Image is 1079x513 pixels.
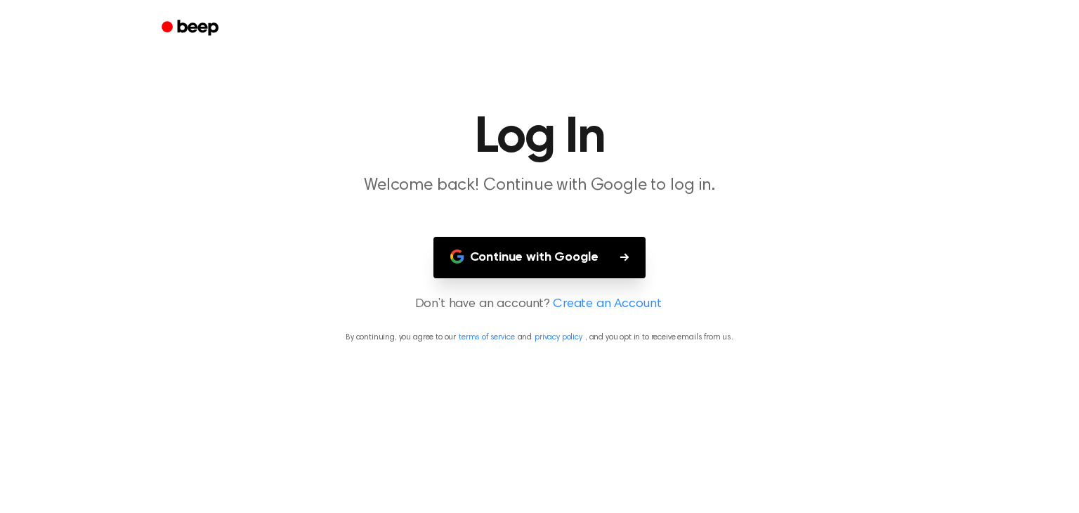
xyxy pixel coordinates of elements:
[270,174,809,197] p: Welcome back! Continue with Google to log in.
[459,333,514,342] a: terms of service
[17,331,1062,344] p: By continuing, you agree to our and , and you opt in to receive emails from us.
[17,295,1062,314] p: Don’t have an account?
[433,237,646,278] button: Continue with Google
[180,112,899,163] h1: Log In
[553,295,661,314] a: Create an Account
[535,333,582,342] a: privacy policy
[152,15,231,42] a: Beep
